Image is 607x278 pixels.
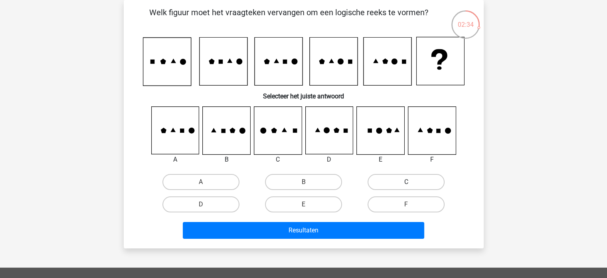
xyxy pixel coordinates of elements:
div: 02:34 [451,10,480,30]
p: Welk figuur moet het vraagteken vervangen om een logische reeks te vormen? [136,6,441,30]
label: F [368,196,445,212]
label: A [162,174,239,190]
label: C [368,174,445,190]
div: B [196,155,257,164]
div: D [299,155,360,164]
label: E [265,196,342,212]
label: D [162,196,239,212]
label: B [265,174,342,190]
h6: Selecteer het juiste antwoord [136,86,471,100]
div: C [248,155,308,164]
button: Resultaten [183,222,424,239]
div: A [145,155,206,164]
div: F [402,155,462,164]
div: E [350,155,411,164]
